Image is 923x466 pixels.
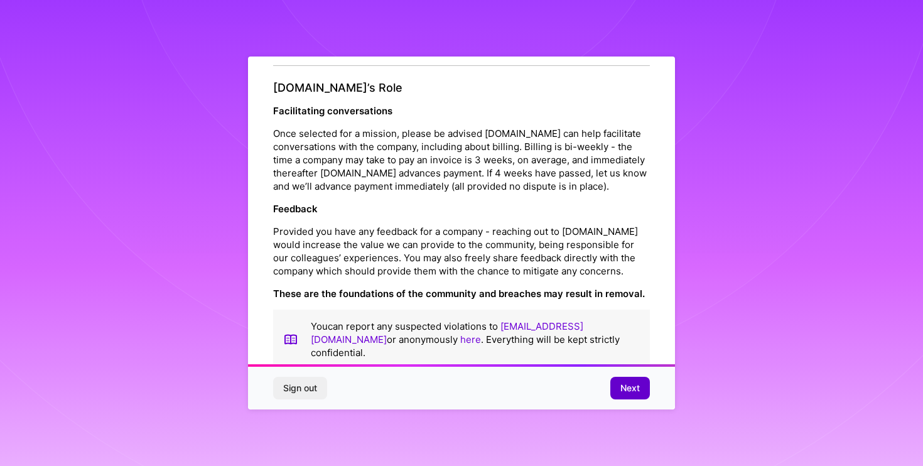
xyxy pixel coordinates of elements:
[311,320,583,345] a: [EMAIL_ADDRESS][DOMAIN_NAME]
[460,333,481,345] a: here
[311,320,640,359] p: You can report any suspected violations to or anonymously . Everything will be kept strictly conf...
[283,382,317,394] span: Sign out
[273,127,650,193] p: Once selected for a mission, please be advised [DOMAIN_NAME] can help facilitate conversations wi...
[283,320,298,359] img: book icon
[273,225,650,278] p: Provided you have any feedback for a company - reaching out to [DOMAIN_NAME] would increase the v...
[273,288,645,300] strong: These are the foundations of the community and breaches may result in removal.
[620,382,640,394] span: Next
[273,203,318,215] strong: Feedback
[273,105,392,117] strong: Facilitating conversations
[273,81,650,95] h4: [DOMAIN_NAME]’s Role
[273,377,327,399] button: Sign out
[610,377,650,399] button: Next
